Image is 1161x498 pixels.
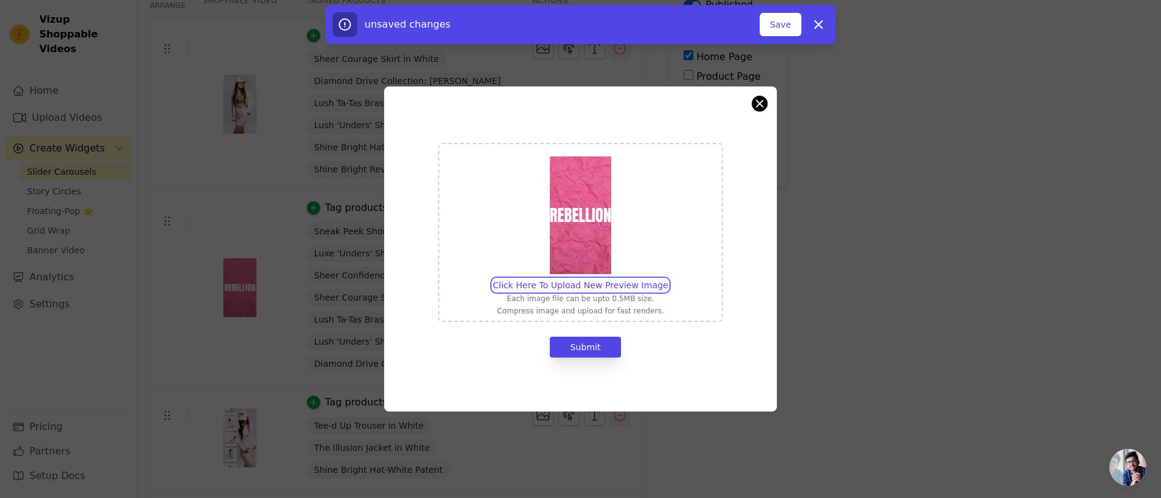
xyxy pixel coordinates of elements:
button: Save [760,13,801,36]
p: Each image file can be upto 0.5MB size. [493,294,668,304]
div: Open chat [1109,449,1146,486]
span: Click Here To Upload New Preview Image [493,280,668,290]
button: Submit [550,337,621,358]
p: Compress image and upload for fast renders. [493,306,668,316]
img: preview [550,156,611,274]
button: Close modal [752,96,767,111]
span: unsaved changes [364,18,450,30]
